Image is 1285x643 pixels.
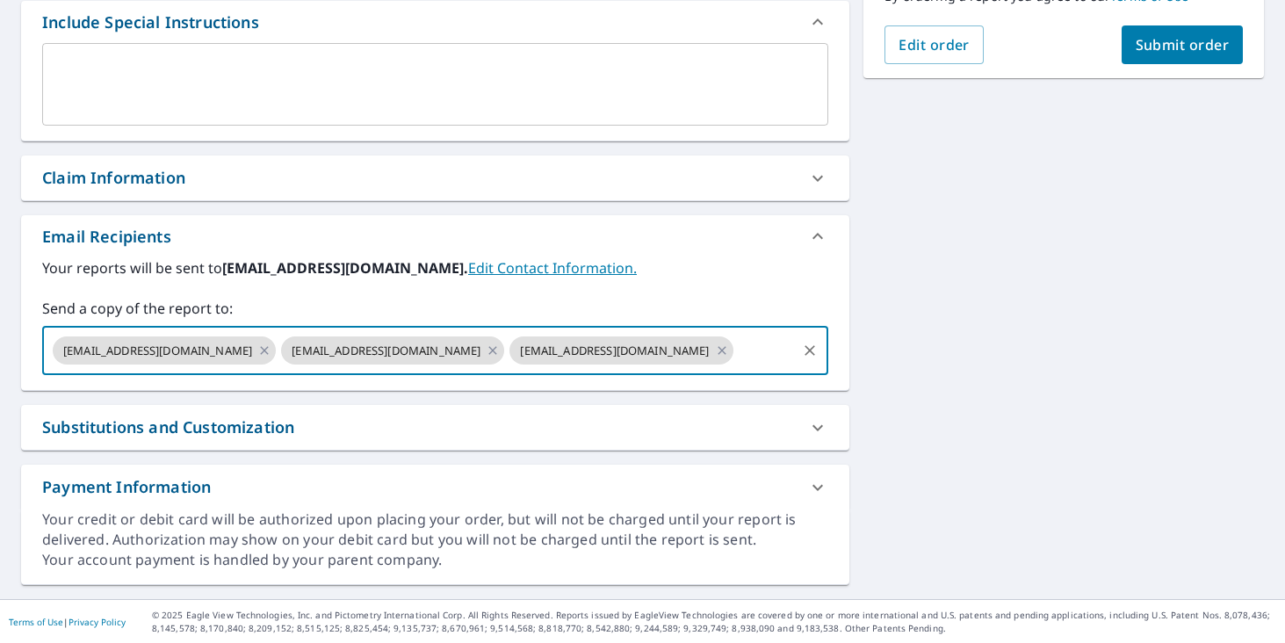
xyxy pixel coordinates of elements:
[1122,25,1244,64] button: Submit order
[1136,35,1230,54] span: Submit order
[42,550,828,570] div: Your account payment is handled by your parent company.
[69,616,126,628] a: Privacy Policy
[42,509,828,550] div: Your credit or debit card will be authorized upon placing your order, but will not be charged unt...
[281,343,491,359] span: [EMAIL_ADDRESS][DOMAIN_NAME]
[42,166,185,190] div: Claim Information
[21,465,849,509] div: Payment Information
[9,617,126,627] p: |
[21,405,849,450] div: Substitutions and Customization
[509,336,733,365] div: [EMAIL_ADDRESS][DOMAIN_NAME]
[9,616,63,628] a: Terms of Use
[42,298,828,319] label: Send a copy of the report to:
[798,338,822,363] button: Clear
[21,155,849,200] div: Claim Information
[53,336,276,365] div: [EMAIL_ADDRESS][DOMAIN_NAME]
[21,215,849,257] div: Email Recipients
[42,257,828,278] label: Your reports will be sent to
[21,1,849,43] div: Include Special Instructions
[152,609,1276,635] p: © 2025 Eagle View Technologies, Inc. and Pictometry International Corp. All Rights Reserved. Repo...
[281,336,504,365] div: [EMAIL_ADDRESS][DOMAIN_NAME]
[53,343,263,359] span: [EMAIL_ADDRESS][DOMAIN_NAME]
[884,25,984,64] button: Edit order
[899,35,970,54] span: Edit order
[222,258,468,278] b: [EMAIL_ADDRESS][DOMAIN_NAME].
[42,225,171,249] div: Email Recipients
[42,475,211,499] div: Payment Information
[509,343,719,359] span: [EMAIL_ADDRESS][DOMAIN_NAME]
[42,415,294,439] div: Substitutions and Customization
[468,258,637,278] a: EditContactInfo
[42,11,259,34] div: Include Special Instructions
